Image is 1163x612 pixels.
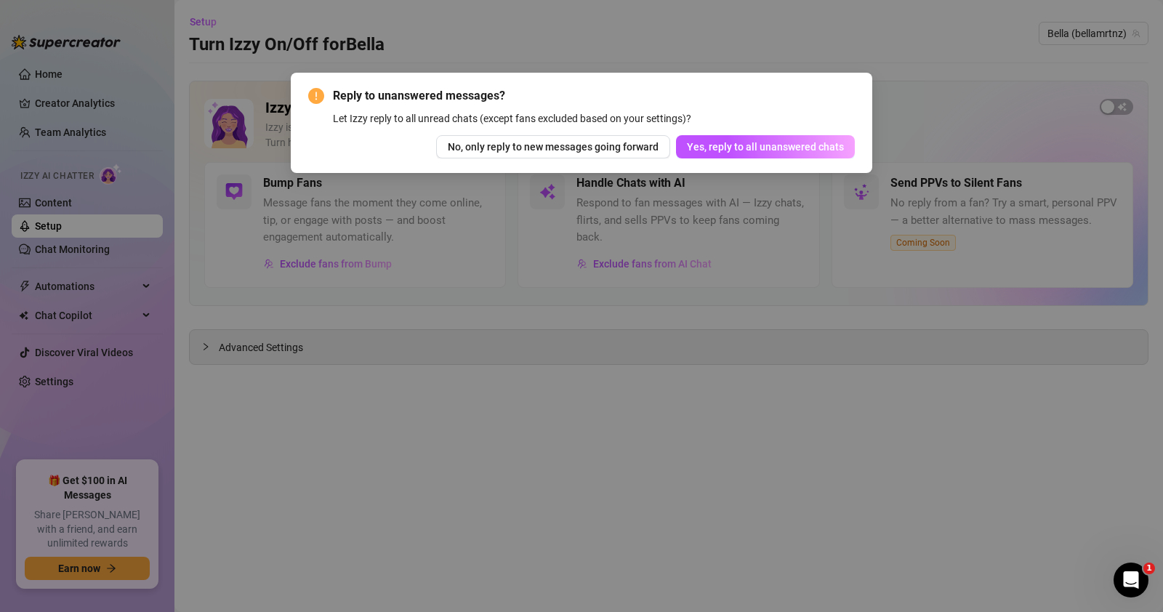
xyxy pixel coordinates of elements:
[1114,563,1148,597] iframe: Intercom live chat
[448,141,659,153] span: No, only reply to new messages going forward
[1143,563,1155,574] span: 1
[333,110,855,126] div: Let Izzy reply to all unread chats (except fans excluded based on your settings)?
[687,141,844,153] span: Yes, reply to all unanswered chats
[308,88,324,104] span: exclamation-circle
[436,135,670,158] button: No, only reply to new messages going forward
[333,87,855,105] span: Reply to unanswered messages?
[676,135,855,158] button: Yes, reply to all unanswered chats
